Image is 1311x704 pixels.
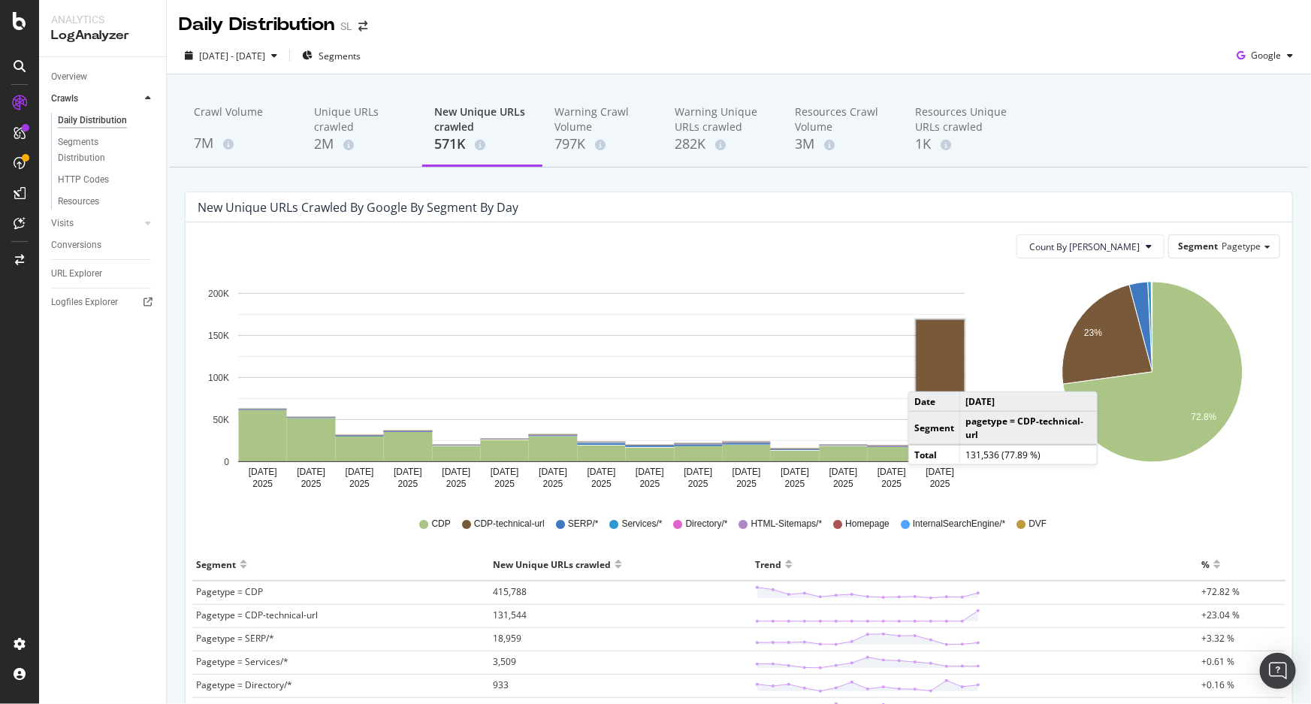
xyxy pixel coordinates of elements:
[297,467,325,477] text: [DATE]
[196,552,236,576] div: Segment
[491,467,519,477] text: [DATE]
[878,467,906,477] text: [DATE]
[909,412,960,445] td: Segment
[915,134,1011,154] div: 1K
[301,479,322,489] text: 2025
[434,134,530,154] div: 571K
[591,479,612,489] text: 2025
[493,655,516,668] span: 3,509
[493,552,611,576] div: New Unique URLs crawled
[398,479,418,489] text: 2025
[196,655,288,668] span: Pagetype = Services/*
[882,479,902,489] text: 2025
[1222,240,1261,252] span: Pagetype
[675,134,771,154] div: 282K
[1026,270,1278,496] svg: A chart.
[1201,678,1234,691] span: +0.16 %
[1029,518,1047,530] span: DVF
[249,467,277,477] text: [DATE]
[196,585,263,598] span: Pagetype = CDP
[733,467,761,477] text: [DATE]
[58,134,156,166] a: Segments Distribution
[636,467,664,477] text: [DATE]
[442,467,470,477] text: [DATE]
[446,479,467,489] text: 2025
[829,467,858,477] text: [DATE]
[198,270,1004,496] svg: A chart.
[58,134,141,166] div: Segments Distribution
[554,104,651,134] div: Warning Crawl Volume
[196,609,318,621] span: Pagetype = CDP-technical-url
[51,295,156,310] a: Logfiles Explorer
[314,134,410,154] div: 2M
[1231,44,1299,68] button: Google
[1201,585,1240,598] span: +72.82 %
[208,331,229,341] text: 150K
[358,21,367,32] div: arrow-right-arrow-left
[1029,240,1140,253] span: Count By Day
[346,467,374,477] text: [DATE]
[208,373,229,383] text: 100K
[493,632,521,645] span: 18,959
[51,69,156,85] a: Overview
[51,266,156,282] a: URL Explorer
[196,632,274,645] span: Pagetype = SERP/*
[199,50,265,62] span: [DATE] - [DATE]
[795,104,891,134] div: Resources Crawl Volume
[432,518,451,530] span: CDP
[179,44,283,68] button: [DATE] - [DATE]
[1201,609,1240,621] span: +23.04 %
[213,415,229,425] text: 50K
[224,457,229,467] text: 0
[751,518,823,530] span: HTML-Sitemaps/*
[474,518,545,530] span: CDP-technical-url
[926,467,954,477] text: [DATE]
[736,479,757,489] text: 2025
[58,172,156,188] a: HTTP Codes
[959,445,1097,464] td: 131,536 (77.89 %)
[1251,49,1281,62] span: Google
[568,518,599,530] span: SERP/*
[494,479,515,489] text: 2025
[51,216,74,231] div: Visits
[58,113,127,128] div: Daily Distribution
[909,445,960,464] td: Total
[1016,234,1164,258] button: Count By [PERSON_NAME]
[640,479,660,489] text: 2025
[252,479,273,489] text: 2025
[208,289,229,299] text: 200K
[785,479,805,489] text: 2025
[755,552,781,576] div: Trend
[675,104,771,134] div: Warning Unique URLs crawled
[1084,328,1102,338] text: 23%
[959,392,1097,412] td: [DATE]
[58,113,156,128] a: Daily Distribution
[1178,240,1218,252] span: Segment
[909,392,960,412] td: Date
[51,69,87,85] div: Overview
[58,194,99,210] div: Resources
[51,91,78,107] div: Crawls
[833,479,853,489] text: 2025
[781,467,809,477] text: [DATE]
[194,104,290,133] div: Crawl Volume
[51,12,154,27] div: Analytics
[394,467,422,477] text: [DATE]
[688,479,708,489] text: 2025
[1201,632,1234,645] span: +3.32 %
[795,134,891,154] div: 3M
[51,216,140,231] a: Visits
[51,237,156,253] a: Conversions
[622,518,663,530] span: Services/*
[1201,655,1234,668] span: +0.61 %
[319,50,361,62] span: Segments
[179,12,334,38] div: Daily Distribution
[493,585,527,598] span: 415,788
[51,27,154,44] div: LogAnalyzer
[1201,552,1210,576] div: %
[51,266,102,282] div: URL Explorer
[915,104,1011,134] div: Resources Unique URLs crawled
[493,609,527,621] span: 131,544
